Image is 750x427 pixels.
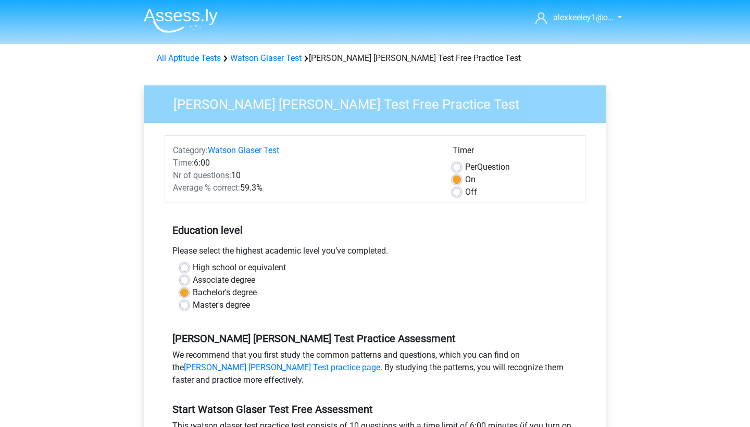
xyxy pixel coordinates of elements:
label: Associate degree [193,274,255,286]
label: High school or equivalent [193,261,286,274]
div: Timer [453,144,577,161]
h5: [PERSON_NAME] [PERSON_NAME] Test Practice Assessment [172,332,578,345]
h3: [PERSON_NAME] [PERSON_NAME] Test Free Practice Test [161,92,598,112]
div: 10 [165,169,445,182]
a: alexkeeley1@o… [531,11,615,24]
label: Off [465,186,477,198]
a: All Aptitude Tests [157,53,221,63]
div: 6:00 [165,157,445,169]
div: Please select the highest academic level you’ve completed. [165,245,585,261]
span: alexkeeley1@o… [553,12,614,22]
a: [PERSON_NAME] [PERSON_NAME] Test practice page [184,362,380,372]
span: Per [465,162,477,172]
label: On [465,173,476,186]
a: Watson Glaser Test [208,145,279,155]
div: [PERSON_NAME] [PERSON_NAME] Test Free Practice Test [153,52,597,65]
h5: Education level [172,220,578,241]
span: Average % correct: [173,183,240,193]
label: Bachelor's degree [193,286,257,299]
span: Category: [173,145,208,155]
span: Time: [173,158,194,168]
span: Nr of questions: [173,170,231,180]
a: Watson Glaser Test [230,53,302,63]
h5: Start Watson Glaser Test Free Assessment [172,403,578,416]
img: Assessly [144,8,218,33]
div: We recommend that you first study the common patterns and questions, which you can find on the . ... [165,349,585,391]
label: Master's degree [193,299,250,311]
label: Question [465,161,510,173]
div: 59.3% [165,182,445,194]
